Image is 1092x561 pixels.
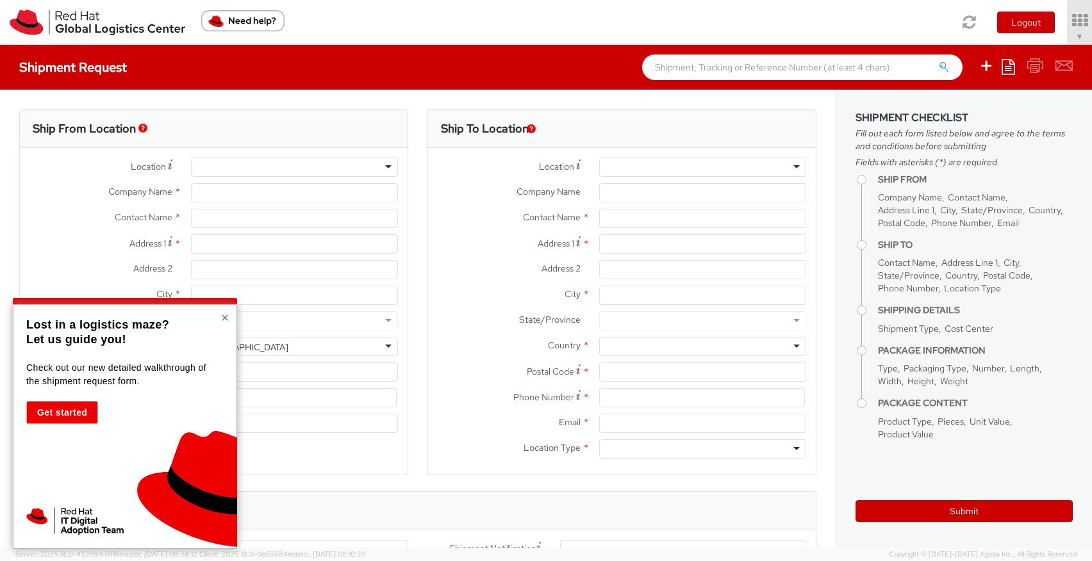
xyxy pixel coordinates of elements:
span: Product Value [878,428,934,440]
span: Shipment Notification [449,542,536,555]
span: Height [907,375,934,387]
span: Length [1010,362,1039,374]
span: Contact Name [948,191,1005,203]
p: Check out our new detailed walkthrough of the shipment request form. [26,361,220,388]
span: master, [DATE] 08:38:12 [119,549,197,558]
span: Postal Code [983,270,1030,281]
span: Server: 2025.18.0-4329943ff18 [15,549,197,558]
h4: Ship To [878,240,1073,250]
span: Email [997,217,1019,229]
span: State/Province [878,270,939,281]
img: rh-logistics-00dfa346123c4ec078e1.svg [10,10,185,35]
strong: Lost in a logistics maze? [26,318,169,331]
span: Country [548,339,581,351]
input: Shipment, Tracking or Reference Number (at least 4 chars) [642,54,963,80]
button: Submit [856,500,1073,522]
span: Email [559,416,581,428]
span: Company Name [108,186,172,197]
span: Location [131,161,166,172]
div: [GEOGRAPHIC_DATA] [198,341,288,354]
span: Company Name [517,186,581,197]
span: Location Type [944,282,1001,294]
h3: Shipment Checklist [856,112,1073,124]
span: City [940,204,955,216]
span: Address 1 [129,238,166,249]
span: Contact Name [523,211,581,223]
h4: Shipment Request [19,60,127,74]
span: Country [1029,204,1061,216]
h4: Package Information [878,346,1073,355]
span: Contact Name [878,257,936,268]
span: City [1004,257,1019,268]
h3: Ship To Location [441,122,529,135]
h4: Ship From [878,175,1073,184]
span: Phone Number [513,391,574,403]
button: Need help? [201,10,285,31]
span: Number [972,362,1004,374]
span: Type [878,362,898,374]
span: Pieces [938,416,964,427]
span: ▼ [1076,31,1084,42]
span: Postal Code [527,366,574,377]
span: Shipment Type [878,323,939,334]
span: Contact Name [115,211,172,223]
span: Company Name [878,191,942,203]
span: Postal Code [878,217,925,229]
span: Weight [940,375,968,387]
button: Logout [997,12,1055,33]
span: Cost Center [945,323,993,334]
h3: Ship From Location [33,122,136,135]
span: Address Line 1 [941,257,998,268]
span: Unit Value [970,416,1010,427]
span: Address 1 [538,238,574,249]
span: Address Line 1 [878,204,934,216]
span: Phone Number [878,282,938,294]
span: master, [DATE] 08:10:29 [288,549,366,558]
span: Location Type [524,442,581,453]
span: State/Province [519,314,581,325]
h4: Package Content [878,398,1073,408]
span: Width [878,375,902,387]
h4: Shipping Details [878,305,1073,315]
span: Fill out each form listed below and agree to the terms and conditions before submitting [856,127,1073,152]
span: Location [539,161,574,172]
strong: Let us guide you! [26,333,126,346]
span: City [156,288,172,300]
button: Get started [26,401,98,424]
span: Packaging Type [904,362,966,374]
span: Product Type [878,416,932,427]
span: City [565,288,581,300]
span: Copyright © [DATE]-[DATE] Agistix Inc., All Rights Reserved [889,549,1077,560]
span: State/Province [961,204,1023,216]
span: Client: 2025.18.0-0e69584 [199,549,366,558]
button: Close [221,311,229,324]
span: Fields with asterisks (*) are required [856,156,1073,168]
span: Address 2 [133,263,172,274]
span: Phone Number [931,217,991,229]
span: Address 2 [542,263,581,274]
span: Country [945,270,977,281]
